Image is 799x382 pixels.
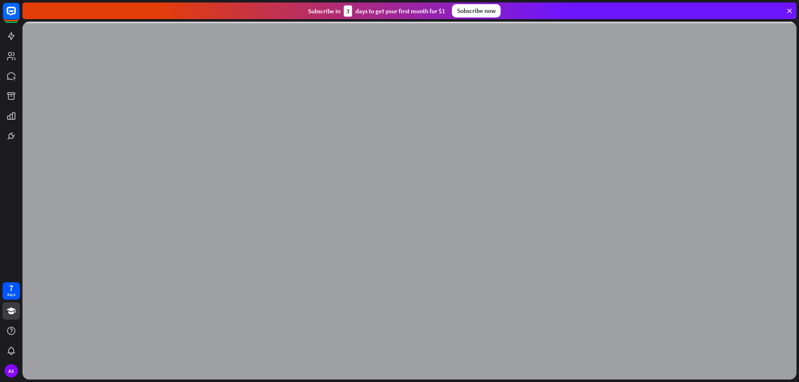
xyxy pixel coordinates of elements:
div: 7 [9,284,13,292]
div: days [7,292,15,298]
div: Subscribe in days to get your first month for $1 [308,5,445,17]
a: 7 days [2,282,20,300]
div: AS [5,364,18,377]
div: Subscribe now [452,4,501,17]
div: 3 [344,5,352,17]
